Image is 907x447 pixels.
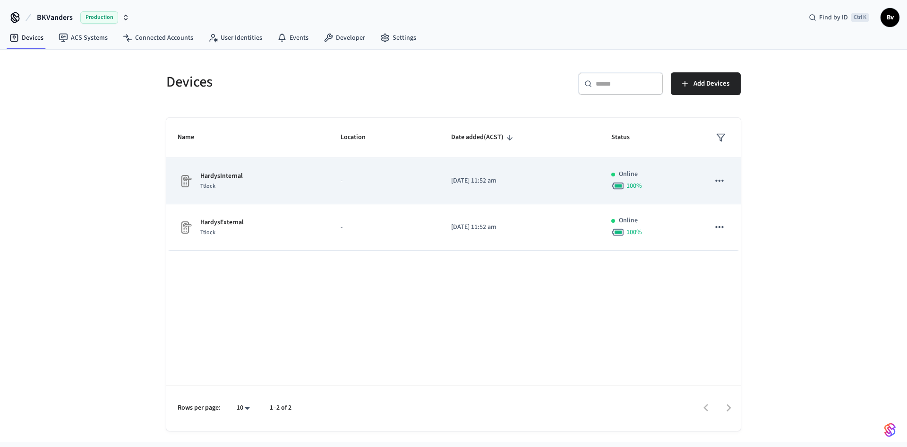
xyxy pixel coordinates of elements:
[200,218,244,228] p: HardysExternal
[2,29,51,46] a: Devices
[693,78,729,90] span: Add Devices
[200,182,215,190] span: Ttlock
[611,130,642,145] span: Status
[232,401,255,415] div: 10
[270,403,291,413] p: 1–2 of 2
[341,222,428,232] p: -
[178,220,193,235] img: Placeholder Lock Image
[270,29,316,46] a: Events
[166,72,448,92] h5: Devices
[166,118,741,251] table: sticky table
[178,174,193,189] img: Placeholder Lock Image
[178,403,221,413] p: Rows per page:
[37,12,73,23] span: BKVanders
[626,228,642,237] span: 100 %
[80,11,118,24] span: Production
[373,29,424,46] a: Settings
[626,181,642,191] span: 100 %
[200,228,215,237] span: Ttlock
[851,13,869,22] span: Ctrl K
[801,9,877,26] div: Find by IDCtrl K
[881,8,899,27] button: Bv
[178,130,206,145] span: Name
[341,176,428,186] p: -
[619,216,638,226] p: Online
[881,9,898,26] span: Bv
[341,130,378,145] span: Location
[451,222,589,232] p: [DATE] 11:52 am
[316,29,373,46] a: Developer
[201,29,270,46] a: User Identities
[200,171,243,181] p: HardysInternal
[51,29,115,46] a: ACS Systems
[671,72,741,95] button: Add Devices
[884,422,896,438] img: SeamLogoGradient.69752ec5.svg
[115,29,201,46] a: Connected Accounts
[451,176,589,186] p: [DATE] 11:52 am
[451,130,516,145] span: Date added(ACST)
[819,13,848,22] span: Find by ID
[619,169,638,179] p: Online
